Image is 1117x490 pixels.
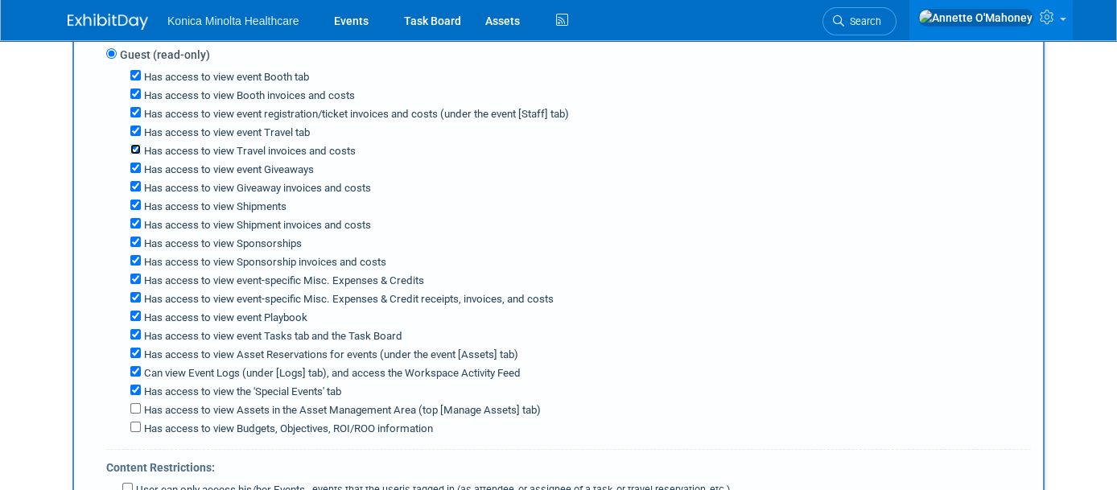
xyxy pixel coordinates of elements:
label: Has access to view Shipments [141,200,286,215]
label: Has access to view event Travel tab [141,126,310,141]
label: Has access to view Assets in the Asset Management Area (top [Manage Assets] tab) [141,403,541,418]
label: Can view Event Logs (under [Logs] tab), and access the Workspace Activity Feed [141,366,521,381]
label: Has access to view Budgets, Objectives, ROI/ROO information [141,422,433,437]
label: Has access to view event Playbook [141,311,307,326]
span: Konica Minolta Healthcare [167,14,299,27]
label: Has access to view event-specific Misc. Expenses & Credits [141,274,424,289]
label: Has access to view Sponsorship invoices and costs [141,255,386,270]
label: Has access to view Giveaway invoices and costs [141,181,371,196]
label: Guest (read-only) [117,47,210,63]
div: Content Restrictions: [106,450,1031,480]
label: Has access to view event Tasks tab and the Task Board [141,329,402,344]
label: Has access to view Shipment invoices and costs [141,218,371,233]
label: Has access to view Travel invoices and costs [141,144,356,159]
a: Search [822,7,896,35]
label: Has access to view Sponsorships [141,237,302,252]
label: Has access to view the 'Special Events' tab [141,385,341,400]
img: ExhibitDay [68,14,148,30]
label: Has access to view event Booth tab [141,70,309,85]
label: Has access to view Asset Reservations for events (under the event [Assets] tab) [141,348,518,363]
label: Has access to view event Giveaways [141,163,314,178]
label: Has access to view Booth invoices and costs [141,89,355,104]
label: Has access to view event-specific Misc. Expenses & Credit receipts, invoices, and costs [141,292,554,307]
img: Annette O'Mahoney [918,9,1033,27]
label: Has access to view event registration/ticket invoices and costs (under the event [Staff] tab) [141,107,569,122]
span: Search [844,15,881,27]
